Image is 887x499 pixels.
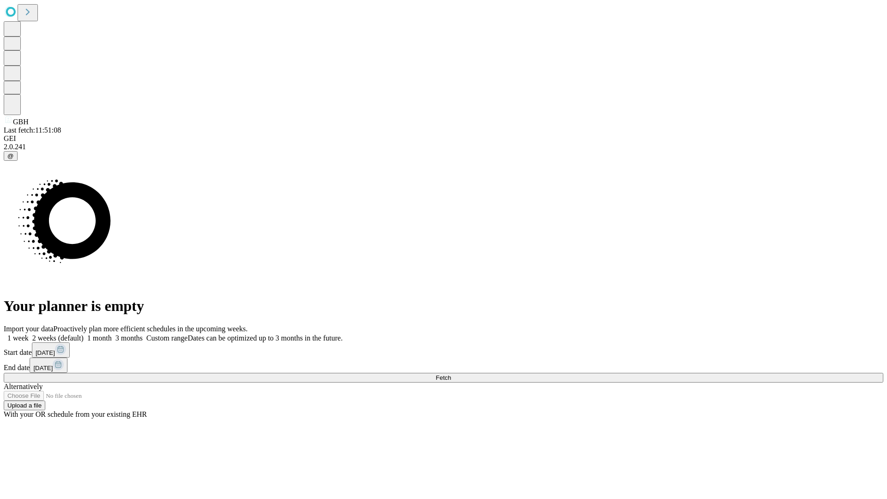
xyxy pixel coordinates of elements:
[4,342,883,358] div: Start date
[4,126,61,134] span: Last fetch: 11:51:08
[436,374,451,381] span: Fetch
[13,118,29,126] span: GBH
[33,365,53,371] span: [DATE]
[4,143,883,151] div: 2.0.241
[4,134,883,143] div: GEI
[4,410,147,418] span: With your OR schedule from your existing EHR
[36,349,55,356] span: [DATE]
[32,334,84,342] span: 2 weeks (default)
[188,334,342,342] span: Dates can be optimized up to 3 months in the future.
[4,358,883,373] div: End date
[7,152,14,159] span: @
[30,358,67,373] button: [DATE]
[87,334,112,342] span: 1 month
[146,334,188,342] span: Custom range
[4,373,883,383] button: Fetch
[115,334,143,342] span: 3 months
[4,383,43,390] span: Alternatively
[32,342,70,358] button: [DATE]
[54,325,248,333] span: Proactively plan more efficient schedules in the upcoming weeks.
[4,401,45,410] button: Upload a file
[4,151,18,161] button: @
[7,334,29,342] span: 1 week
[4,325,54,333] span: Import your data
[4,298,883,315] h1: Your planner is empty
